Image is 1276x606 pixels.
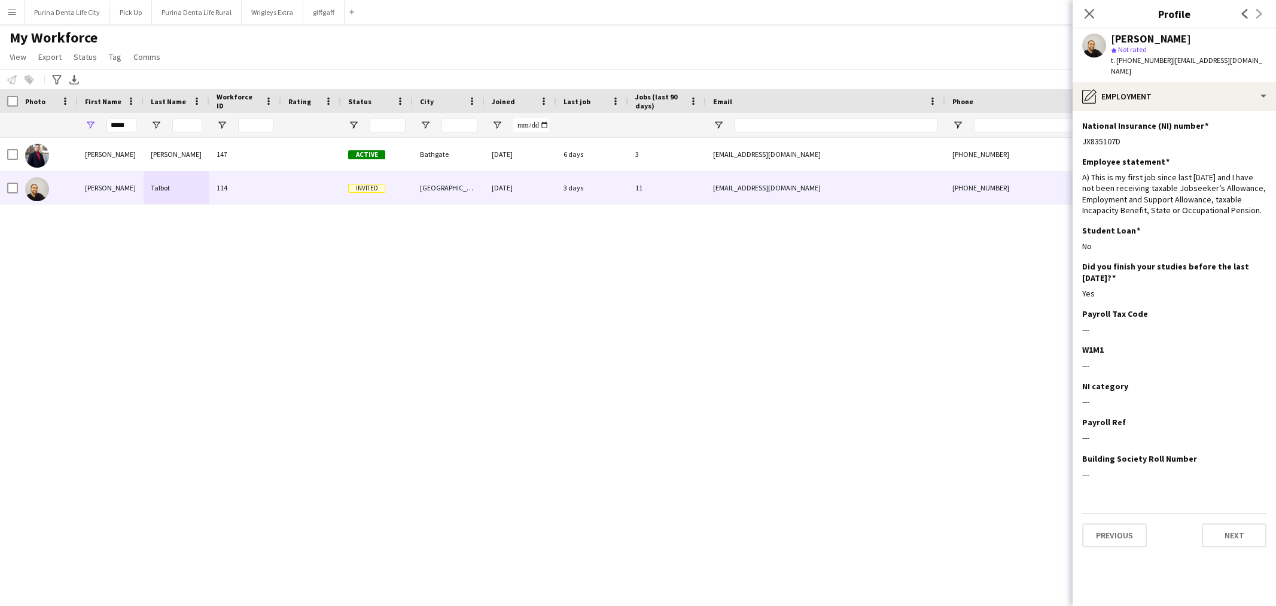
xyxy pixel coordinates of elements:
div: JX835107D [1082,136,1266,147]
button: Purina Denta Life Rural [152,1,242,24]
span: Email [713,97,732,106]
h3: Student Loan [1082,225,1140,236]
div: A) This is my first job since last [DATE] and I have not been receiving taxable Jobseeker’s Allow... [1082,172,1266,216]
div: [DATE] [485,171,556,204]
span: City [420,97,434,106]
span: Status [348,97,371,106]
div: --- [1082,396,1266,407]
span: Joined [492,97,515,106]
app-action-btn: Export XLSX [67,72,81,87]
div: [EMAIL_ADDRESS][DOMAIN_NAME] [706,171,945,204]
span: Last Name [151,97,186,106]
h3: Profile [1073,6,1276,22]
h3: Did you finish your studies before the last [DATE]? [1082,261,1257,283]
div: Bathgate [413,138,485,171]
span: Workforce ID [217,92,260,110]
input: Workforce ID Filter Input [238,118,274,132]
input: First Name Filter Input [106,118,136,132]
span: Status [74,51,97,62]
span: Comms [133,51,160,62]
div: --- [1082,360,1266,371]
div: --- [1082,324,1266,335]
div: [PHONE_NUMBER] [945,138,1098,171]
input: Status Filter Input [370,118,406,132]
button: Purina Denta Life City [25,1,110,24]
div: [PERSON_NAME] [78,171,144,204]
img: Craig Moncur [25,144,49,168]
a: Comms [129,49,165,65]
app-action-btn: Advanced filters [50,72,64,87]
a: Tag [104,49,126,65]
span: Rating [288,97,311,106]
div: [PHONE_NUMBER] [945,171,1098,204]
button: Open Filter Menu [492,120,503,131]
div: [GEOGRAPHIC_DATA] [413,171,485,204]
div: [PERSON_NAME] [1111,34,1191,44]
div: 3 [628,138,706,171]
img: Craig Talbot [25,177,49,201]
button: Wrigleys Extra [242,1,303,24]
span: Jobs (last 90 days) [635,92,684,110]
div: [EMAIL_ADDRESS][DOMAIN_NAME] [706,138,945,171]
div: Talbot [144,171,209,204]
button: giffgaff [303,1,345,24]
div: 11 [628,171,706,204]
div: 114 [209,171,281,204]
input: Phone Filter Input [974,118,1091,132]
span: Not rated [1118,45,1147,54]
button: Open Filter Menu [420,120,431,131]
span: Active [348,150,385,159]
span: | [EMAIL_ADDRESS][DOMAIN_NAME] [1111,56,1262,75]
button: Open Filter Menu [217,120,227,131]
div: --- [1082,432,1266,443]
span: Last job [564,97,590,106]
div: [PERSON_NAME] [144,138,209,171]
button: Open Filter Menu [952,120,963,131]
button: Open Filter Menu [348,120,359,131]
span: First Name [85,97,121,106]
div: Yes [1082,288,1266,299]
h3: W1M1 [1082,344,1104,355]
h3: Payroll Tax Code [1082,308,1148,319]
span: Photo [25,97,45,106]
button: Next [1202,523,1266,547]
div: [DATE] [485,138,556,171]
div: 3 days [556,171,628,204]
span: Tag [109,51,121,62]
span: Invited [348,184,385,193]
div: 6 days [556,138,628,171]
span: Phone [952,97,973,106]
a: Export [34,49,66,65]
button: Open Filter Menu [151,120,162,131]
input: City Filter Input [441,118,477,132]
button: Previous [1082,523,1147,547]
button: Pick Up [110,1,152,24]
input: Email Filter Input [735,118,938,132]
h3: Payroll Ref [1082,417,1126,428]
div: Employment [1073,82,1276,111]
input: Last Name Filter Input [172,118,202,132]
button: Open Filter Menu [85,120,96,131]
div: [PERSON_NAME] [78,138,144,171]
a: Status [69,49,102,65]
div: 147 [209,138,281,171]
button: Open Filter Menu [713,120,724,131]
span: t. [PHONE_NUMBER] [1111,56,1173,65]
a: View [5,49,31,65]
h3: Employee statement [1082,156,1170,167]
div: --- [1082,469,1266,480]
span: View [10,51,26,62]
input: Joined Filter Input [513,118,549,132]
h3: NI category [1082,381,1128,392]
h3: National Insurance (NI) number [1082,120,1208,131]
div: No [1082,241,1266,252]
h3: Building Society Roll Number [1082,453,1197,464]
span: Export [38,51,62,62]
span: My Workforce [10,29,98,47]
